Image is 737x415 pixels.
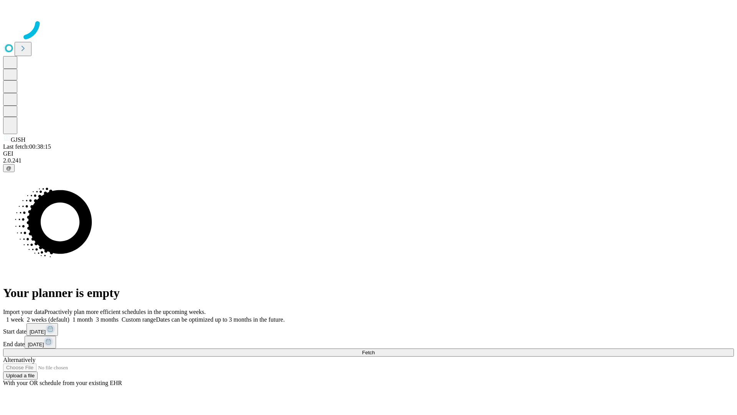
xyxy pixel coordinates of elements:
[25,336,56,349] button: [DATE]
[3,309,45,315] span: Import your data
[96,316,119,323] span: 3 months
[6,165,12,171] span: @
[26,323,58,336] button: [DATE]
[362,350,375,355] span: Fetch
[3,380,122,386] span: With your OR schedule from your existing EHR
[3,143,51,150] span: Last fetch: 00:38:15
[3,336,734,349] div: End date
[3,150,734,157] div: GEI
[3,286,734,300] h1: Your planner is empty
[27,316,69,323] span: 2 weeks (default)
[156,316,284,323] span: Dates can be optimized up to 3 months in the future.
[3,157,734,164] div: 2.0.241
[3,323,734,336] div: Start date
[3,372,38,380] button: Upload a file
[45,309,206,315] span: Proactively plan more efficient schedules in the upcoming weeks.
[3,349,734,357] button: Fetch
[30,329,46,335] span: [DATE]
[3,357,35,363] span: Alternatively
[73,316,93,323] span: 1 month
[11,136,25,143] span: GJSH
[122,316,156,323] span: Custom range
[3,164,15,172] button: @
[6,316,24,323] span: 1 week
[28,342,44,347] span: [DATE]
